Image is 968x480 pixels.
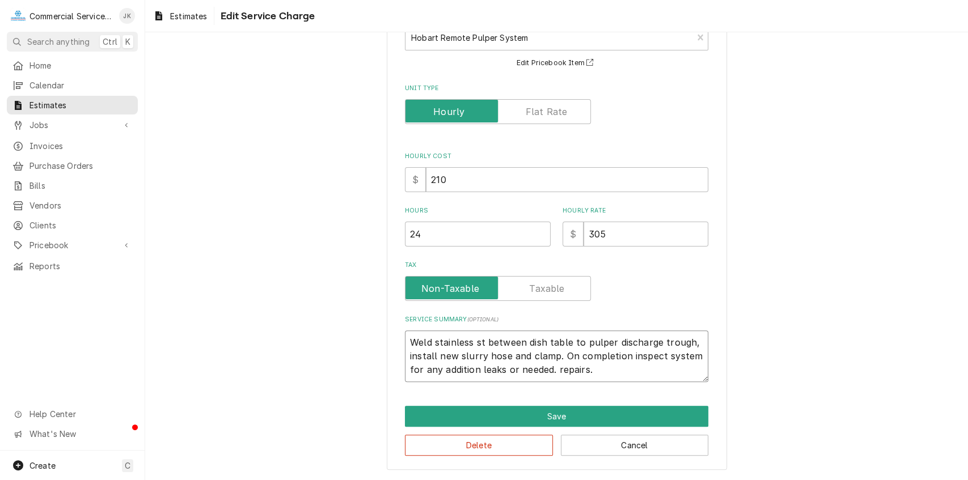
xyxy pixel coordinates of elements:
a: Bills [7,176,138,195]
div: Commercial Service Co. [29,10,113,22]
a: Purchase Orders [7,156,138,175]
span: Bills [29,180,132,192]
a: Vendors [7,196,138,215]
span: Vendors [29,199,132,211]
div: John Key's Avatar [119,8,135,24]
a: Go to Pricebook [7,236,138,254]
span: Home [29,60,132,71]
span: ( optional ) [467,316,498,322]
span: Pricebook [29,239,115,251]
a: Calendar [7,76,138,95]
a: Go to Jobs [7,116,138,134]
button: Edit Pricebook Item [515,56,599,70]
a: Go to Help Center [7,405,138,423]
a: Home [7,56,138,75]
span: Edit Service Charge [217,9,315,24]
label: Tax [405,261,708,270]
a: Estimates [7,96,138,114]
textarea: Weld stainless st between dish table to pulper discharge trough, install new slurry hose and clam... [405,330,708,382]
span: C [125,460,130,471]
span: Estimates [170,10,207,22]
label: Hours [405,206,551,215]
button: Delete [405,435,553,456]
div: Service Summary [405,315,708,382]
span: Invoices [29,140,132,152]
span: Reports [29,260,132,272]
div: C [10,8,26,24]
div: JK [119,8,135,24]
label: Unit Type [405,84,708,93]
a: Clients [7,216,138,235]
a: Reports [7,257,138,275]
button: Save [405,406,708,427]
a: Invoices [7,137,138,155]
div: Button Group Row [405,406,708,427]
button: Cancel [561,435,709,456]
span: K [125,36,130,48]
span: Estimates [29,99,132,111]
div: Commercial Service Co.'s Avatar [10,8,26,24]
button: Search anythingCtrlK [7,32,138,52]
span: Calendar [29,79,132,91]
span: Clients [29,219,132,231]
span: Help Center [29,408,131,420]
div: $ [405,167,426,192]
span: Jobs [29,119,115,131]
a: Go to What's New [7,424,138,443]
div: Tax [405,261,708,301]
label: Hourly Cost [405,152,708,161]
div: Button Group [405,406,708,456]
div: $ [563,222,584,247]
a: Estimates [149,7,212,26]
div: Short Description [405,14,708,70]
span: Search anything [27,36,90,48]
span: Create [29,461,56,470]
div: Unit Type [405,84,708,124]
span: Ctrl [103,36,117,48]
span: Purchase Orders [29,160,132,172]
div: [object Object] [563,206,708,247]
div: Button Group Row [405,427,708,456]
div: [object Object] [405,206,551,247]
label: Service Summary [405,315,708,324]
div: Hourly Cost [405,152,708,192]
span: What's New [29,428,131,440]
label: Hourly Rate [563,206,708,215]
